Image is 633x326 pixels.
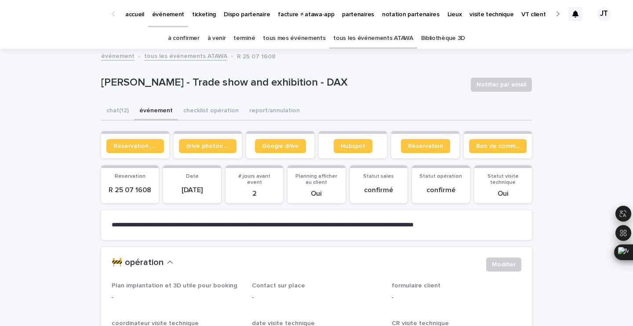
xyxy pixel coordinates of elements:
[179,139,236,153] a: drive photos coordinateur
[355,186,402,194] p: confirmé
[112,258,164,268] h2: 🚧 opération
[363,174,394,179] span: Statut sales
[492,260,516,269] span: Modifier
[392,283,440,289] span: formulaire client
[244,102,305,121] button: report/annulation
[115,174,146,179] span: Reservation
[101,76,464,89] p: [PERSON_NAME] - Trade show and exhibition - DAX
[112,293,241,302] p: -
[113,143,157,149] span: Réservation client
[168,186,215,194] p: [DATE]
[18,5,103,23] img: Ls34BcGeRexTGTNfXpUC
[480,190,527,198] p: Oui
[186,174,199,179] span: Date
[106,139,164,153] a: Réservation client
[341,143,365,149] span: Hubspot
[144,50,227,61] a: tous les événements ATAWA
[134,102,178,121] button: événement
[252,293,382,302] p: -
[421,28,465,49] a: Bibliothèque 3D
[408,143,443,149] span: Réservation
[401,139,450,153] a: Réservation
[471,78,532,92] button: Notifier par email
[207,28,226,49] a: à venir
[101,50,135,61] a: événement
[469,139,527,153] a: Bon de commande
[168,28,200,49] a: à confirmer
[486,258,521,272] button: Modifier
[417,186,464,194] p: confirmé
[101,102,134,121] button: chat (12)
[112,258,173,268] button: 🚧 opération
[476,143,520,149] span: Bon de commande
[186,143,229,149] span: drive photos coordinateur
[487,174,519,185] span: Statut visite technique
[238,174,270,185] span: # jours avant event
[252,283,305,289] span: Contact sur place
[262,143,299,149] span: Google drive
[178,102,244,121] button: checklist opération
[293,190,340,198] p: Oui
[237,51,276,61] p: R 25 07 1608
[106,186,153,194] p: R 25 07 1608
[233,28,255,49] a: terminé
[295,174,337,185] span: Planning afficher au client
[477,80,526,89] span: Notifier par email
[255,139,306,153] a: Google drive
[231,190,278,198] p: 2
[333,28,413,49] a: tous les événements ATAWA
[112,283,237,289] span: Plan implantation et 3D utile pour booking
[334,139,372,153] a: Hubspot
[419,174,462,179] span: Statut opération
[597,7,611,21] div: JT
[263,28,325,49] a: tous mes événements
[392,293,521,302] p: -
